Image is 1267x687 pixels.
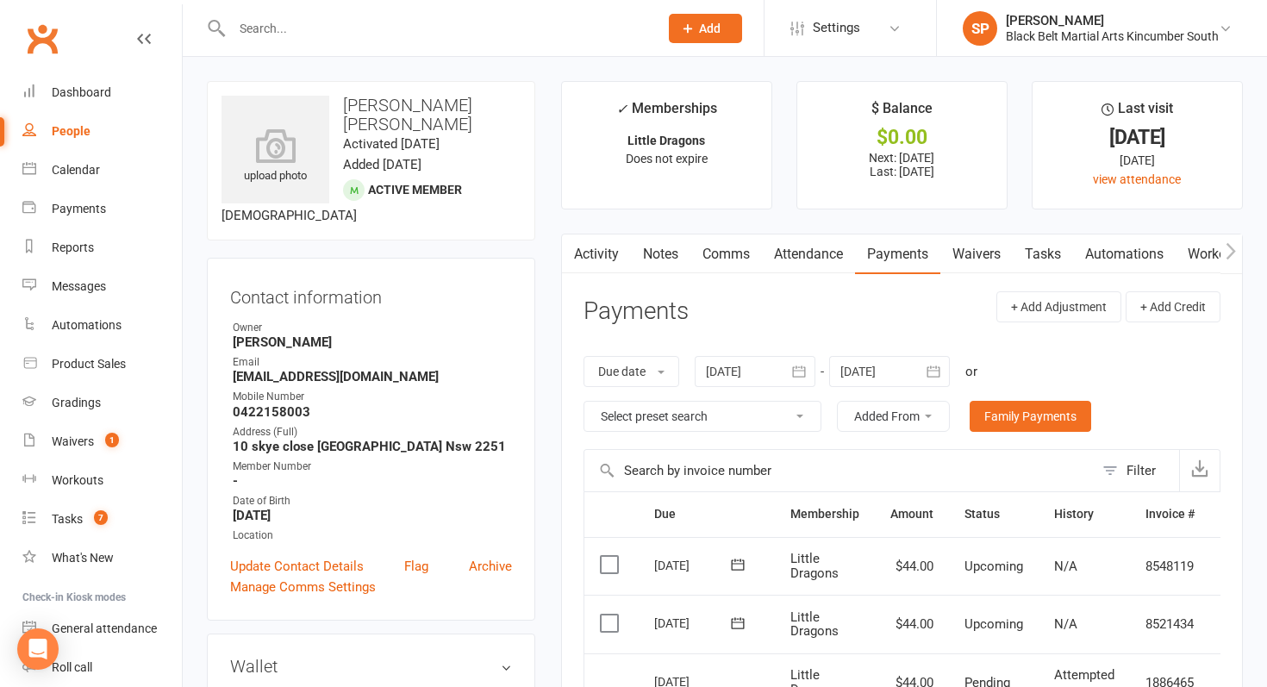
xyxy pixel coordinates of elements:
[1006,28,1219,44] div: Black Belt Martial Arts Kincumber South
[790,609,839,640] span: Little Dragons
[52,396,101,409] div: Gradings
[654,609,733,636] div: [DATE]
[233,404,512,420] strong: 0422158003
[22,306,182,345] a: Automations
[875,595,949,653] td: $44.00
[22,151,182,190] a: Calendar
[233,320,512,336] div: Owner
[52,202,106,215] div: Payments
[52,660,92,674] div: Roll call
[996,291,1121,322] button: + Add Adjustment
[404,556,428,577] a: Flag
[949,492,1039,536] th: Status
[52,124,90,138] div: People
[233,508,512,523] strong: [DATE]
[343,157,421,172] time: Added [DATE]
[940,234,1013,274] a: Waivers
[1073,234,1176,274] a: Automations
[368,183,462,197] span: Active member
[690,234,762,274] a: Comms
[222,208,357,223] span: [DEMOGRAPHIC_DATA]
[52,434,94,448] div: Waivers
[52,357,126,371] div: Product Sales
[52,240,94,254] div: Reports
[813,9,860,47] span: Settings
[233,493,512,509] div: Date of Birth
[1130,492,1210,536] th: Invoice #
[1130,537,1210,596] td: 8548119
[616,101,627,117] i: ✓
[875,492,949,536] th: Amount
[584,298,689,325] h3: Payments
[233,528,512,544] div: Location
[52,318,122,332] div: Automations
[584,450,1094,491] input: Search by invoice number
[52,85,111,99] div: Dashboard
[855,234,940,274] a: Payments
[1013,234,1073,274] a: Tasks
[970,401,1091,432] a: Family Payments
[22,112,182,151] a: People
[233,439,512,454] strong: 10 skye close [GEOGRAPHIC_DATA] Nsw 2251
[233,334,512,350] strong: [PERSON_NAME]
[22,384,182,422] a: Gradings
[230,281,512,307] h3: Contact information
[1006,13,1219,28] div: [PERSON_NAME]
[105,433,119,447] span: 1
[233,369,512,384] strong: [EMAIL_ADDRESS][DOMAIN_NAME]
[790,551,839,581] span: Little Dragons
[22,345,182,384] a: Product Sales
[222,96,521,134] h3: [PERSON_NAME] [PERSON_NAME]
[871,97,933,128] div: $ Balance
[94,510,108,525] span: 7
[343,136,440,152] time: Activated [DATE]
[631,234,690,274] a: Notes
[52,551,114,565] div: What's New
[669,14,742,43] button: Add
[469,556,512,577] a: Archive
[626,152,708,166] span: Does not expire
[52,163,100,177] div: Calendar
[616,97,717,129] div: Memberships
[52,279,106,293] div: Messages
[627,134,705,147] strong: Little Dragons
[233,424,512,440] div: Address (Full)
[1048,151,1226,170] div: [DATE]
[654,552,733,578] div: [DATE]
[1054,559,1077,574] span: N/A
[52,512,83,526] div: Tasks
[22,228,182,267] a: Reports
[1048,128,1226,147] div: [DATE]
[22,539,182,578] a: What's New
[762,234,855,274] a: Attendance
[562,234,631,274] a: Activity
[233,473,512,489] strong: -
[22,267,182,306] a: Messages
[22,609,182,648] a: General attendance kiosk mode
[1093,172,1181,186] a: view attendance
[52,473,103,487] div: Workouts
[22,190,182,228] a: Payments
[17,628,59,670] div: Open Intercom Messenger
[1127,460,1156,481] div: Filter
[22,73,182,112] a: Dashboard
[230,657,512,676] h3: Wallet
[22,500,182,539] a: Tasks 7
[22,461,182,500] a: Workouts
[1130,595,1210,653] td: 8521434
[813,128,991,147] div: $0.00
[775,492,875,536] th: Membership
[230,577,376,597] a: Manage Comms Settings
[964,616,1023,632] span: Upcoming
[1094,450,1179,491] button: Filter
[233,354,512,371] div: Email
[1126,291,1220,322] button: + Add Credit
[813,151,991,178] p: Next: [DATE] Last: [DATE]
[227,16,646,41] input: Search...
[584,356,679,387] button: Due date
[963,11,997,46] div: SP
[875,537,949,596] td: $44.00
[233,389,512,405] div: Mobile Number
[965,361,977,382] div: or
[1176,234,1258,274] a: Workouts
